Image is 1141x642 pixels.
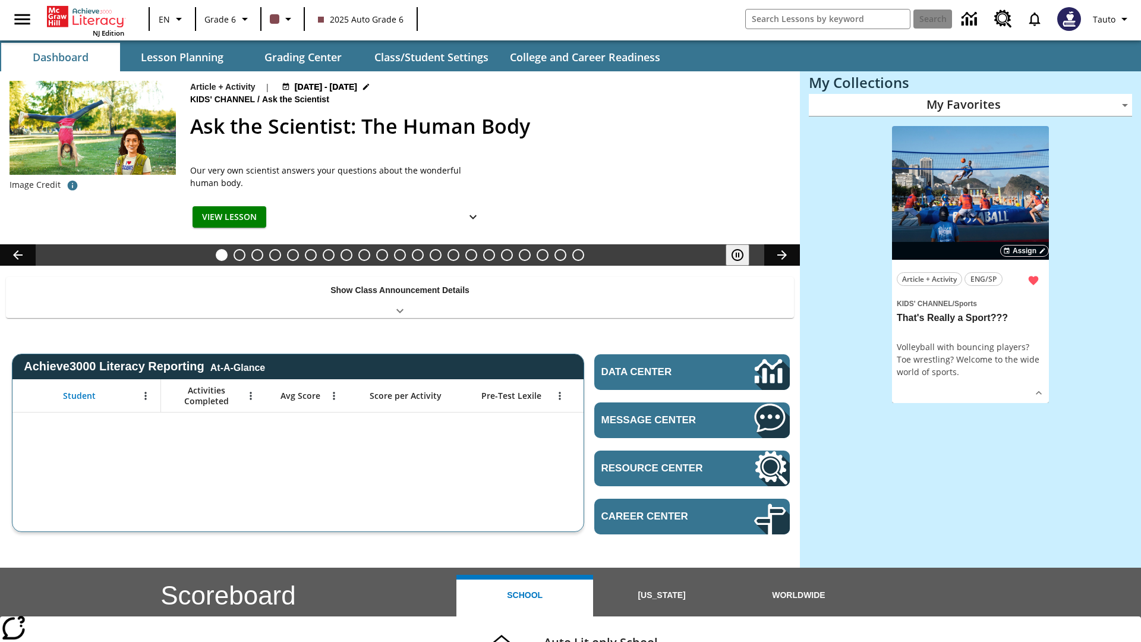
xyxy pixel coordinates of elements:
[257,95,260,104] span: /
[897,312,1044,325] h3: That's Really a Sport???
[1000,245,1049,257] button: Assign Choose Dates
[537,249,549,261] button: Slide 19 Remembering Justice O'Connor
[965,272,1003,286] button: ENG/SP
[93,29,124,37] span: NJ Edition
[601,511,718,523] span: Career Center
[1019,4,1050,34] a: Notifications
[954,3,987,36] a: Data Center
[892,126,1049,404] div: lesson details
[24,360,265,373] span: Achieve3000 Literacy Reporting
[190,164,487,189] div: Our very own scientist answers your questions about the wonderful human body.
[242,387,260,405] button: Open Menu
[593,575,730,616] button: [US_STATE]
[265,8,300,30] button: Class color is dark brown. Change class color
[63,391,96,401] span: Student
[200,8,257,30] button: Grade: Grade 6, Select a grade
[412,249,424,261] button: Slide 12 Fashion Forward in Ancient Rome
[6,277,794,318] div: Show Class Announcement Details
[323,249,335,261] button: Slide 7 Dirty Jobs Kids Had To Do
[970,273,997,285] span: ENG/SP
[153,8,191,30] button: Language: EN, Select a language
[726,244,749,266] button: Pause
[1088,8,1136,30] button: Profile/Settings
[601,462,718,474] span: Resource Center
[269,249,281,261] button: Slide 4 Taking Movies to the X-Dimension
[519,249,531,261] button: Slide 18 Hooray for Constitution Day!
[601,366,714,378] span: Data Center
[594,354,790,390] a: Data Center
[318,13,404,26] span: 2025 Auto Grade 6
[461,206,485,228] button: Show Details
[210,360,265,373] div: At-A-Glance
[481,391,541,401] span: Pre-Test Lexile
[122,43,241,71] button: Lesson Planning
[10,179,61,191] p: Image Credit
[325,387,343,405] button: Open Menu
[483,249,495,261] button: Slide 16 Career Lesson
[987,3,1019,35] a: Resource Center, Will open in new tab
[601,414,718,426] span: Message Center
[1,43,120,71] button: Dashboard
[394,249,406,261] button: Slide 11 Attack of the Terrifying Tomatoes
[465,249,477,261] button: Slide 15 Pre-release lesson
[251,249,263,261] button: Slide 3 More S Sounds Like Z
[370,391,442,401] span: Score per Activity
[204,13,236,26] span: Grade 6
[1023,270,1044,291] button: Remove from Favorites
[216,249,228,261] button: Slide 1 Ask the Scientist: The Human Body
[1030,384,1048,402] button: Show Details
[954,300,977,308] span: Sports
[358,249,370,261] button: Slide 9 The Last Homesteaders
[190,81,256,93] p: Article + Activity
[190,111,786,141] h2: Ask the Scientist: The Human Body
[730,575,867,616] button: Worldwide
[746,10,910,29] input: search field
[341,249,352,261] button: Slide 8 Cars of the Future?
[897,300,953,308] span: Kids' Channel
[500,43,670,71] button: College and Career Readiness
[262,93,332,106] span: Ask the Scientist
[193,206,266,228] button: View Lesson
[447,249,459,261] button: Slide 14 Mixed Practice: Citing Evidence
[897,272,962,286] button: Article + Activity
[594,451,790,486] a: Resource Center, Will open in new tab
[280,391,320,401] span: Avg Score
[551,387,569,405] button: Open Menu
[764,244,800,266] button: Lesson carousel, Next
[167,385,245,407] span: Activities Completed
[5,2,40,37] button: Open side menu
[554,249,566,261] button: Slide 20 Point of View
[244,43,363,71] button: Grading Center
[1057,7,1081,31] img: Avatar
[430,249,442,261] button: Slide 13 The Invasion of the Free CD
[295,81,357,93] span: [DATE] - [DATE]
[902,273,957,285] span: Article + Activity
[305,249,317,261] button: Slide 6 Do You Want Fries With That?
[376,249,388,261] button: Slide 10 Solar Power to the People
[61,175,84,196] button: Photo credit: Kseniia Vorobeva/Shutterstock
[279,81,373,93] button: Aug 24 - Aug 24 Choose Dates
[809,94,1132,117] div: My Favorites
[10,81,176,175] img: Young girl doing a cartwheel
[159,13,170,26] span: EN
[1013,246,1036,256] span: Assign
[897,297,1044,310] span: Topic: Kids' Channel/Sports
[456,575,593,616] button: School
[47,5,124,29] a: Home
[137,387,155,405] button: Open Menu
[234,249,245,261] button: Slide 2 Strange New Worlds
[330,284,469,297] p: Show Class Announcement Details
[809,74,1132,91] h3: My Collections
[190,93,257,106] span: Kids' Channel
[726,244,761,266] div: Pause
[501,249,513,261] button: Slide 17 Cooking Up Native Traditions
[365,43,498,71] button: Class/Student Settings
[953,300,954,308] span: /
[1093,13,1115,26] span: Tauto
[1050,4,1088,34] button: Select a new avatar
[265,81,270,93] span: |
[287,249,299,261] button: Slide 5 All Aboard the Hyperloop?
[47,4,124,37] div: Home
[897,341,1044,378] div: Volleyball with bouncing players? Toe wrestling? Welcome to the wide world of sports.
